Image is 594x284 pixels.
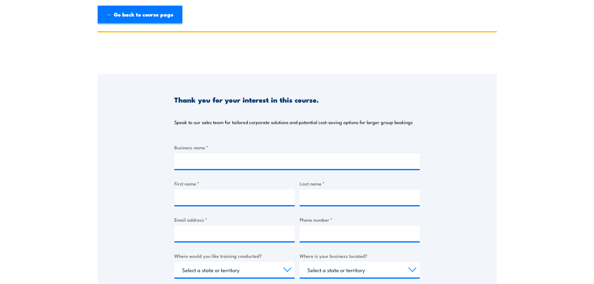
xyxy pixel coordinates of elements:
[300,180,420,187] label: Last name
[98,6,182,24] a: ← Go back to course page
[300,216,420,223] label: Phone number
[174,119,413,125] p: Speak to our sales team for tailored corporate solutions and potential cost-saving options for la...
[174,216,295,223] label: Email address
[174,252,295,259] label: Where would you like training conducted?
[174,96,319,103] h3: Thank you for your interest in this course.
[174,180,295,187] label: First name
[300,252,420,259] label: Where is your business located?
[174,144,420,151] label: Business name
